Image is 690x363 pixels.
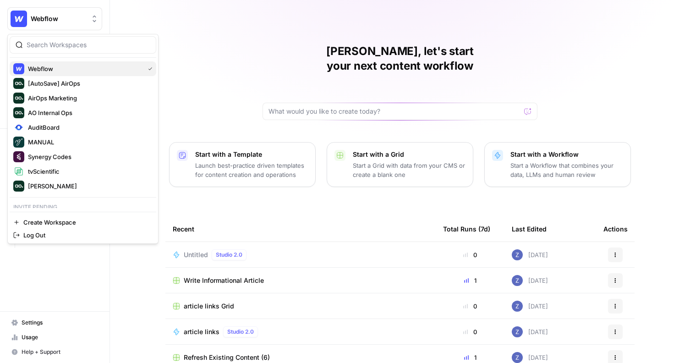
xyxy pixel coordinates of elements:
span: Settings [22,319,98,327]
a: article linksStudio 2.0 [173,326,428,337]
span: MANUAL [28,137,149,147]
span: tvScientific [28,167,149,176]
h1: [PERSON_NAME], let's start your next content workflow [263,44,537,73]
p: Start a Grid with data from your CMS or create a blank one [353,161,465,179]
button: Workspace: Webflow [7,7,102,30]
p: Start with a Workflow [510,150,623,159]
a: Log Out [10,229,156,242]
img: AuditBoard Logo [13,122,24,133]
span: AuditBoard [28,123,149,132]
button: Help + Support [7,345,102,359]
span: Create Workspace [23,218,149,227]
span: Synergy Codes [28,152,149,161]
span: Studio 2.0 [216,251,242,259]
a: UntitledStudio 2.0 [173,249,428,260]
span: [PERSON_NAME] [28,181,149,191]
div: Recent [173,216,428,242]
span: article links Grid [184,302,234,311]
div: [DATE] [512,301,548,312]
p: Invite pending [10,201,156,213]
p: Start a Workflow that combines your data, LLMs and human review [510,161,623,179]
div: 0 [443,302,497,311]
img: AO Internal Ops Logo [13,107,24,118]
img: if0rly7j6ey0lzdmkp6rmyzsebv0 [512,249,523,260]
img: tvScientific Logo [13,166,24,177]
input: Search Workspaces [27,40,150,49]
span: article links [184,327,219,336]
span: [AutoSave] AirOps [28,79,149,88]
a: Usage [7,330,102,345]
a: Write Informational Article [173,276,428,285]
a: Create Workspace [10,216,156,229]
span: Log Out [23,231,149,240]
button: Start with a WorkflowStart a Workflow that combines your data, LLMs and human review [484,142,631,187]
div: 1 [443,276,497,285]
span: Write Informational Article [184,276,264,285]
a: article links Grid [173,302,428,311]
div: Last Edited [512,216,547,242]
img: Synergy Codes Logo [13,151,24,162]
span: Webflow [31,14,86,23]
a: Refresh Existing Content (6) [173,353,428,362]
div: 0 [443,250,497,259]
a: Settings [7,315,102,330]
button: Start with a GridStart a Grid with data from your CMS or create a blank one [327,142,473,187]
img: Webflow Logo [13,63,24,74]
img: AirOps Marketing Logo [13,93,24,104]
span: Webflow [28,64,141,73]
p: Start with a Grid [353,150,465,159]
div: Workspace: Webflow [7,34,159,244]
img: Webflow Logo [11,11,27,27]
img: if0rly7j6ey0lzdmkp6rmyzsebv0 [512,352,523,363]
img: if0rly7j6ey0lzdmkp6rmyzsebv0 [512,326,523,337]
span: Studio 2.0 [227,328,254,336]
img: MANUAL Logo [13,137,24,148]
div: 0 [443,327,497,336]
span: Help + Support [22,348,98,356]
img: Zoe Jessup Logo [13,181,24,192]
div: Actions [603,216,628,242]
div: [DATE] [512,352,548,363]
span: Untitled [184,250,208,259]
button: Start with a TemplateLaunch best-practice driven templates for content creation and operations [169,142,316,187]
div: [DATE] [512,326,548,337]
p: Start with a Template [195,150,308,159]
div: [DATE] [512,275,548,286]
img: if0rly7j6ey0lzdmkp6rmyzsebv0 [512,301,523,312]
div: Total Runs (7d) [443,216,490,242]
span: Usage [22,333,98,341]
span: Refresh Existing Content (6) [184,353,270,362]
div: 1 [443,353,497,362]
div: [DATE] [512,249,548,260]
img: if0rly7j6ey0lzdmkp6rmyzsebv0 [512,275,523,286]
span: AO Internal Ops [28,108,149,117]
input: What would you like to create today? [268,107,520,116]
span: AirOps Marketing [28,93,149,103]
p: Launch best-practice driven templates for content creation and operations [195,161,308,179]
img: [AutoSave] AirOps Logo [13,78,24,89]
